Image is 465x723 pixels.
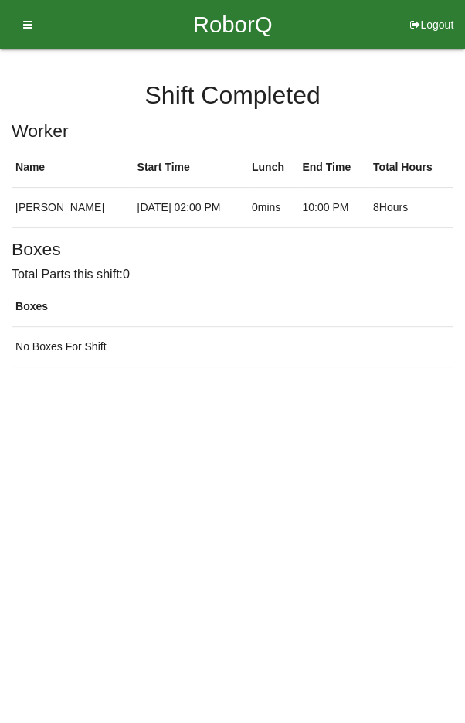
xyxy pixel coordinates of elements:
th: Total Hours [369,148,453,188]
th: Lunch [248,148,298,188]
td: 10:00 PM [298,188,369,228]
th: Start Time [133,148,247,188]
td: 0 mins [248,188,298,228]
h4: Shift Completed [12,82,453,109]
th: Name [12,148,133,188]
td: [PERSON_NAME] [12,188,133,228]
h6: Total Parts this shift: 0 [12,268,453,281]
h5: Worker [12,121,453,141]
h5: Boxes [12,240,453,259]
td: No Boxes For Shift [12,326,453,367]
th: Boxes [12,287,453,327]
th: End Time [298,148,369,188]
td: 8 Hours [369,188,453,228]
td: [DATE] 02:00 PM [133,188,247,228]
